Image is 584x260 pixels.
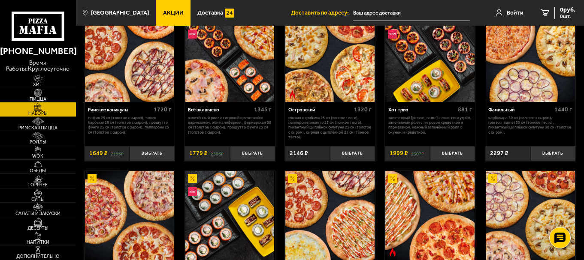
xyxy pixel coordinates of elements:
[88,107,152,113] div: Римские каникулы
[85,171,175,260] a: АкционныйДеловые люди
[530,146,575,161] button: Выбрать
[163,10,184,16] span: Акции
[185,13,275,102] a: АкционныйНовинкаВсё включено
[385,171,475,260] img: Бинго
[211,150,224,156] s: 2306 ₽
[488,115,572,134] p: Карбонара 30 см (толстое с сыром), [PERSON_NAME] 30 см (тонкое тесто), Пикантный цыплёнок сулугун...
[225,9,234,18] img: 15daf4d41897b9f0e9f617042186c801.svg
[88,115,172,134] p: Мафия 25 см (толстое с сыром), Чикен Барбекю 25 см (толстое с сыром), Прошутто Фунги 25 см (толст...
[154,106,171,113] span: 1720 г
[388,248,397,257] img: Острое блюдо
[560,7,575,13] span: 0 руб.
[185,13,275,102] img: Всё включено
[485,13,575,102] a: АкционныйФамильный
[507,10,523,16] span: Войти
[288,90,297,99] img: Острое блюдо
[353,5,470,21] input: Ваш адрес доставки
[488,174,497,183] img: Акционный
[490,150,508,156] span: 2297 ₽
[385,13,475,102] img: Хот трио
[291,10,353,16] span: Доставить по адресу:
[188,107,252,113] div: Всё включено
[185,171,275,260] img: Совершенная классика
[388,115,472,134] p: Запеченный [PERSON_NAME] с лососем и угрём, Запечённый ролл с тигровой креветкой и пармезаном, Не...
[430,146,475,161] button: Выбрать
[89,150,108,156] span: 1649 ₽
[411,150,424,156] s: 2307 ₽
[385,13,475,102] a: АкционныйНовинкаХот трио
[388,30,397,39] img: Новинка
[486,13,575,102] img: Фамильный
[560,14,575,19] span: 0 шт.
[85,13,174,102] img: Римские каникулы
[189,150,208,156] span: 1779 ₽
[288,174,297,183] img: Акционный
[188,187,197,196] img: Новинка
[185,171,275,260] a: АкционныйНовинкаСовершенная классика
[188,30,197,39] img: Новинка
[285,171,375,260] a: АкционныйСытный квартет
[486,171,575,260] img: Большая перемена
[285,13,375,102] a: АкционныйОстрое блюдоОстровский
[85,171,174,260] img: Деловые люди
[554,106,572,113] span: 1440 г
[111,150,124,156] s: 2196 ₽
[288,107,352,113] div: Островский
[188,174,197,183] img: Акционный
[388,174,397,183] img: Акционный
[130,146,175,161] button: Выбрать
[285,13,375,102] img: Островский
[254,106,272,113] span: 1345 г
[458,106,472,113] span: 881 г
[330,146,375,161] button: Выбрать
[91,10,149,16] span: [GEOGRAPHIC_DATA]
[390,150,408,156] span: 1999 ₽
[354,106,372,113] span: 1320 г
[197,10,223,16] span: Доставка
[385,171,475,260] a: АкционныйОстрое блюдоБинго
[488,107,552,113] div: Фамильный
[88,174,97,183] img: Акционный
[288,115,372,140] p: Мясная с грибами 25 см (тонкое тесто), Пепперони Пиканто 25 см (тонкое тесто), Пикантный цыплёнок...
[188,115,272,134] p: Запечённый ролл с тигровой креветкой и пармезаном, Эби Калифорния, Фермерская 25 см (толстое с сы...
[85,13,175,102] a: АкционныйРимские каникулы
[230,146,275,161] button: Выбрать
[290,150,308,156] span: 2146 ₽
[388,107,456,113] div: Хот трио
[485,171,575,260] a: АкционныйБольшая перемена
[285,171,375,260] img: Сытный квартет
